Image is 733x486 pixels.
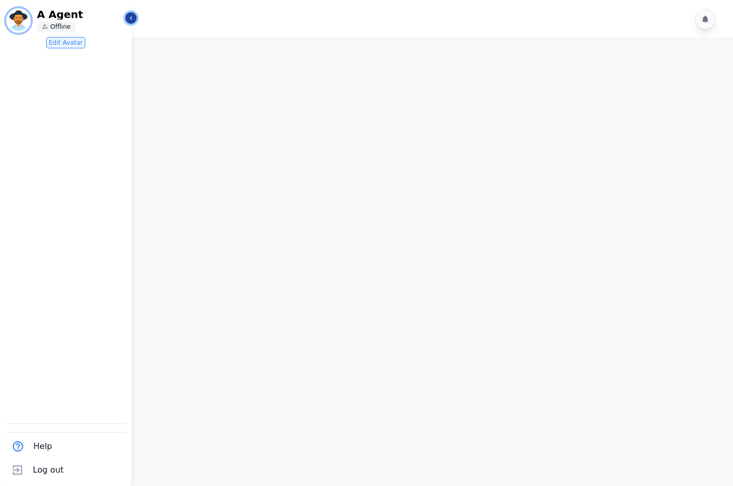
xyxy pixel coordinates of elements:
button: Edit Avatar [46,37,85,48]
p: A Agent [37,9,124,20]
button: Help [6,435,54,458]
span: Log out [33,464,64,476]
img: Bordered avatar [6,8,31,33]
img: person [42,24,48,30]
p: Offline [50,23,70,31]
span: Help [33,440,52,453]
button: Log out [6,458,66,482]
